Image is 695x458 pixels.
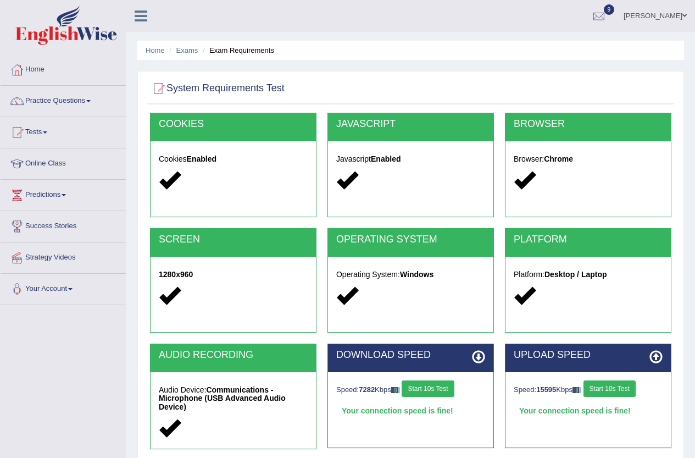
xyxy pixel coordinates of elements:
h2: DOWNLOAD SPEED [336,350,485,361]
strong: Chrome [544,154,573,163]
h2: System Requirements Test [150,80,285,97]
a: Tests [1,117,126,145]
button: Start 10s Test [402,380,454,397]
h5: Cookies [159,155,308,163]
span: 9 [604,4,615,15]
strong: Communications - Microphone (USB Advanced Audio Device) [159,385,286,411]
strong: 1280x960 [159,270,193,279]
a: Exams [176,46,198,54]
a: Success Stories [1,211,126,239]
li: Exam Requirements [200,45,274,56]
img: ajax-loader-fb-connection.gif [572,387,581,393]
a: Practice Questions [1,86,126,113]
h2: COOKIES [159,119,308,130]
h2: OPERATING SYSTEM [336,234,485,245]
h5: Browser: [514,155,663,163]
button: Start 10s Test [583,380,636,397]
h5: Platform: [514,271,663,279]
h5: Audio Device: [159,386,308,411]
a: Strategy Videos [1,242,126,270]
h5: Operating System: [336,271,485,279]
strong: Enabled [187,154,216,163]
strong: Windows [400,270,433,279]
a: Home [1,54,126,82]
strong: Enabled [371,154,401,163]
h5: Javascript [336,155,485,163]
strong: 15595 [536,385,556,394]
div: Your connection speed is fine! [514,402,663,419]
a: Predictions [1,180,126,207]
div: Your connection speed is fine! [336,402,485,419]
h2: PLATFORM [514,234,663,245]
h2: JAVASCRIPT [336,119,485,130]
img: ajax-loader-fb-connection.gif [391,387,400,393]
h2: BROWSER [514,119,663,130]
h2: SCREEN [159,234,308,245]
a: Online Class [1,148,126,176]
a: Home [146,46,165,54]
strong: Desktop / Laptop [544,270,607,279]
strong: 7282 [359,385,375,394]
a: Your Account [1,274,126,301]
h2: AUDIO RECORDING [159,350,308,361]
div: Speed: Kbps [336,380,485,400]
div: Speed: Kbps [514,380,663,400]
h2: UPLOAD SPEED [514,350,663,361]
